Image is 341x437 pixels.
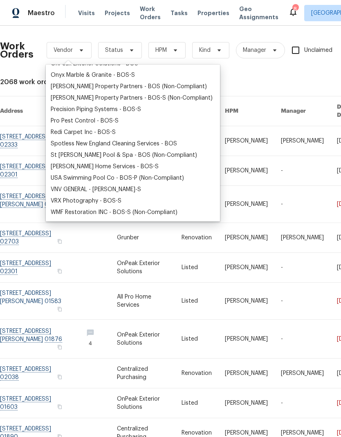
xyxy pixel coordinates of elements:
[105,9,130,17] span: Projects
[51,117,119,125] div: Pro Pest Control - BOS-S
[56,403,63,410] button: Copy Address
[274,320,330,359] td: -
[274,359,330,388] td: [PERSON_NAME]
[51,151,197,159] div: St [PERSON_NAME] Pool & Spa - BOS (Non-Compliant)
[274,126,330,156] td: [PERSON_NAME]
[51,128,116,136] div: Redi Carpet Inc - BOS-S
[110,253,175,283] td: OnPeak Exterior Solutions
[218,186,274,223] td: [PERSON_NAME]
[274,223,330,253] td: [PERSON_NAME]
[274,253,330,283] td: -
[218,126,274,156] td: [PERSON_NAME]
[274,283,330,320] td: -
[274,186,330,223] td: -
[51,71,135,79] div: Onyx Marble & Granite - BOS-S
[110,359,175,388] td: Centralized Purchasing
[78,9,95,17] span: Visits
[155,46,167,54] span: HPM
[56,373,63,381] button: Copy Address
[175,320,218,359] td: Listed
[175,223,218,253] td: Renovation
[51,208,177,216] div: WMF Restoration INC - BOS-S (Non-Compliant)
[56,343,63,351] button: Copy Address
[140,5,161,21] span: Work Orders
[51,140,177,148] div: Spotless New England Cleaning Services - BOS
[218,388,274,418] td: [PERSON_NAME]
[51,197,121,205] div: VRX Photography - BOS-S
[110,320,175,359] td: OnPeak Exterior Solutions
[51,163,159,171] div: [PERSON_NAME] Home Services - BOS-S
[218,156,274,186] td: [PERSON_NAME]
[218,223,274,253] td: [PERSON_NAME]
[110,388,175,418] td: OnPeak Exterior Solutions
[110,283,175,320] td: All Pro Home Services
[304,46,332,55] span: Unclaimed
[199,46,211,54] span: Kind
[218,283,274,320] td: [PERSON_NAME]
[51,185,141,194] div: VNV GENERAL - [PERSON_NAME]-S
[51,82,207,91] div: [PERSON_NAME] Property Partners - BOS (Non-Compliant)
[218,359,274,388] td: [PERSON_NAME]
[170,10,188,16] span: Tasks
[56,238,63,245] button: Copy Address
[51,94,213,102] div: [PERSON_NAME] Property Partners - BOS-S (Non-Compliant)
[218,253,274,283] td: [PERSON_NAME]
[218,320,274,359] td: [PERSON_NAME]
[56,268,63,275] button: Copy Address
[274,96,330,126] th: Manager
[51,174,184,182] div: USA Swimming Pool Co - BOS-P (Non-Compliant)
[28,9,55,17] span: Maestro
[175,283,218,320] td: Listed
[175,388,218,418] td: Listed
[292,5,298,13] div: 8
[239,5,278,21] span: Geo Assignments
[274,156,330,186] td: -
[218,96,274,126] th: HPM
[197,9,229,17] span: Properties
[110,223,175,253] td: Grunber
[56,305,63,313] button: Copy Address
[51,105,141,114] div: Precision Piping Systems - BOS-S
[105,46,123,54] span: Status
[274,388,330,418] td: -
[54,46,73,54] span: Vendor
[243,46,266,54] span: Manager
[175,359,218,388] td: Renovation
[175,253,218,283] td: Listed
